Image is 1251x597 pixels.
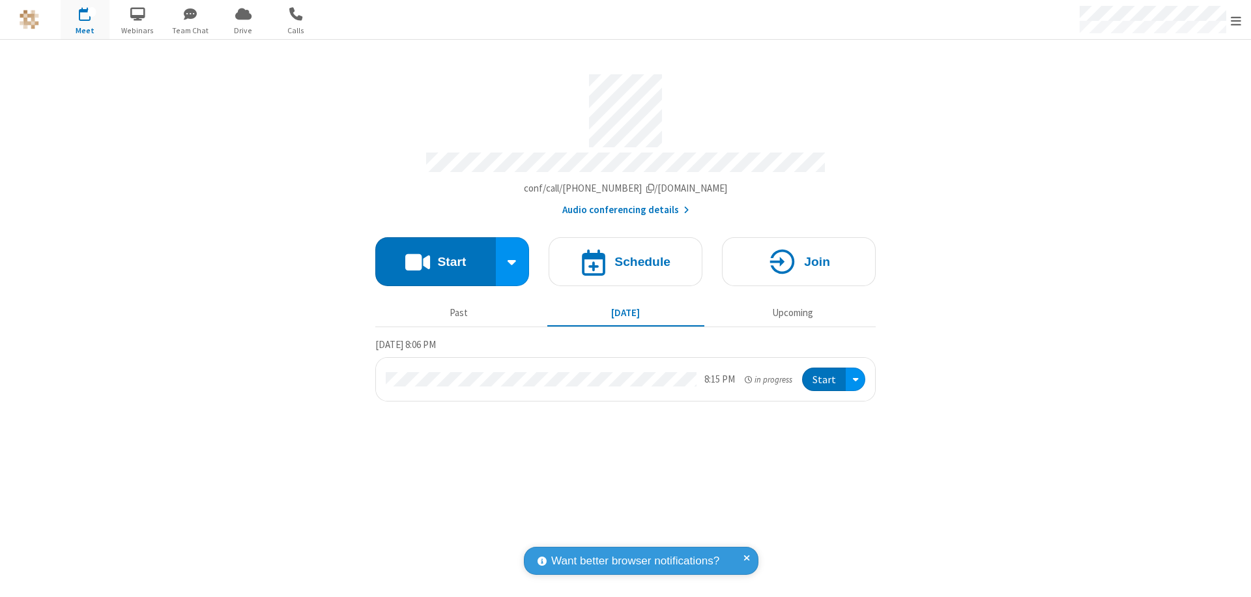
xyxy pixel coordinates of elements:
[547,300,704,325] button: [DATE]
[704,372,735,387] div: 8:15 PM
[166,25,215,36] span: Team Chat
[375,338,436,351] span: [DATE] 8:06 PM
[375,237,496,286] button: Start
[375,337,876,402] section: Today's Meetings
[381,300,538,325] button: Past
[20,10,39,29] img: QA Selenium DO NOT DELETE OR CHANGE
[437,255,466,268] h4: Start
[272,25,321,36] span: Calls
[802,368,846,392] button: Start
[61,25,109,36] span: Meet
[524,182,728,194] span: Copy my meeting room link
[614,255,670,268] h4: Schedule
[562,203,689,218] button: Audio conferencing details
[714,300,871,325] button: Upcoming
[496,237,530,286] div: Start conference options
[219,25,268,36] span: Drive
[846,368,865,392] div: Open menu
[549,237,702,286] button: Schedule
[745,373,792,386] em: in progress
[88,7,96,17] div: 1
[113,25,162,36] span: Webinars
[804,255,830,268] h4: Join
[551,553,719,570] span: Want better browser notifications?
[375,65,876,218] section: Account details
[524,181,728,196] button: Copy my meeting room linkCopy my meeting room link
[722,237,876,286] button: Join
